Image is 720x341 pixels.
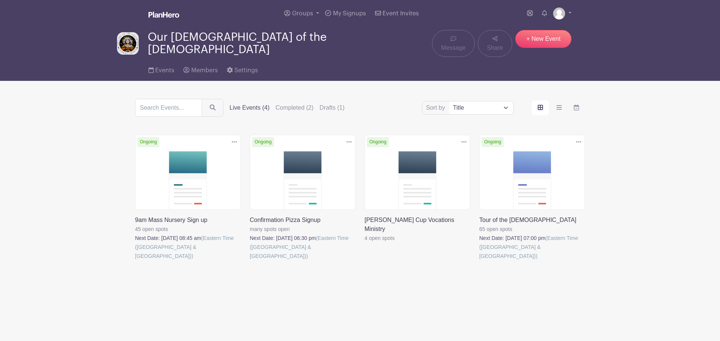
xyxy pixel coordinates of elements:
span: Event Invites [382,10,419,16]
span: Members [191,67,218,73]
div: filters [229,103,351,112]
img: default-ce2991bfa6775e67f084385cd625a349d9dcbb7a52a09fb2fda1e96e2d18dcdb.png [553,7,565,19]
img: logo_white-6c42ec7e38ccf1d336a20a19083b03d10ae64f83f12c07503d8b9e83406b4c7d.svg [148,12,179,18]
span: My Signups [333,10,366,16]
label: Live Events (4) [229,103,270,112]
div: order and view [532,100,585,115]
span: Our [DEMOGRAPHIC_DATA] of the [DEMOGRAPHIC_DATA] [148,31,432,56]
input: Search Events... [135,99,202,117]
a: Members [183,57,217,81]
label: Drafts (1) [319,103,345,112]
label: Completed (2) [276,103,313,112]
a: + New Event [515,30,571,48]
img: Screenshot%202025-06-02%20at%203.23.19%E2%80%AFPM.png [117,32,139,55]
span: Groups [292,10,313,16]
span: Settings [234,67,258,73]
a: Settings [227,57,258,81]
a: Message [432,30,475,57]
span: Events [155,67,174,73]
span: Message [441,43,465,52]
a: Share [478,30,512,57]
span: Share [487,43,503,52]
label: Sort by [426,103,447,112]
a: Events [148,57,174,81]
